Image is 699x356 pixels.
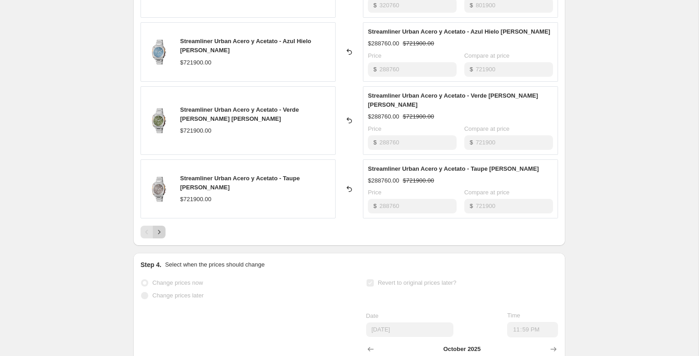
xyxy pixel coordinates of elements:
[366,312,378,319] span: Date
[180,58,211,67] div: $721900.00
[180,38,311,54] span: Streamliner Urban Acero y Acetato - Azul Hielo [PERSON_NAME]
[141,226,166,238] nav: Pagination
[403,112,434,121] strike: $721900.00
[470,66,473,73] span: $
[366,322,453,337] input: 10/9/2025
[368,28,550,35] span: Streamliner Urban Acero y Acetato - Azul Hielo [PERSON_NAME]
[368,176,399,185] div: $288760.00
[464,125,510,132] span: Compare at price
[165,260,265,269] p: Select when the prices should change
[180,106,299,122] span: Streamliner Urban Acero y Acetato - Verde [PERSON_NAME] [PERSON_NAME]
[146,107,173,134] img: Streamliner-Urban-23142.S.T.26.SB_80x.jpg
[368,92,538,108] span: Streamliner Urban Acero y Acetato - Verde [PERSON_NAME] [PERSON_NAME]
[470,203,473,209] span: $
[507,322,558,337] input: 12:00
[364,343,377,356] button: Show previous month, September 2025
[368,165,539,172] span: Streamliner Urban Acero y Acetato - Taupe [PERSON_NAME]
[378,279,457,286] span: Revert to original prices later?
[368,125,382,132] span: Price
[464,52,510,59] span: Compare at price
[152,292,204,299] span: Change prices later
[152,279,203,286] span: Change prices now
[368,189,382,196] span: Price
[470,139,473,146] span: $
[403,176,434,185] strike: $721900.00
[146,175,173,203] img: Streamliner-Urban-23142.S.T.30.SB_80x.jpg
[373,2,377,9] span: $
[373,203,377,209] span: $
[373,139,377,146] span: $
[180,175,300,191] span: Streamliner Urban Acero y Acetato - Taupe [PERSON_NAME]
[373,66,377,73] span: $
[368,112,399,121] div: $288760.00
[507,312,520,319] span: Time
[464,189,510,196] span: Compare at price
[141,260,161,269] h2: Step 4.
[146,38,173,65] img: Streamliner-Urban-23142.S.T.25.SB_80x.jpg
[153,226,166,238] button: Next
[403,39,434,48] strike: $721900.00
[547,343,560,356] button: Show next month, November 2025
[368,39,399,48] div: $288760.00
[368,52,382,59] span: Price
[180,126,211,135] div: $721900.00
[180,195,211,204] div: $721900.00
[470,2,473,9] span: $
